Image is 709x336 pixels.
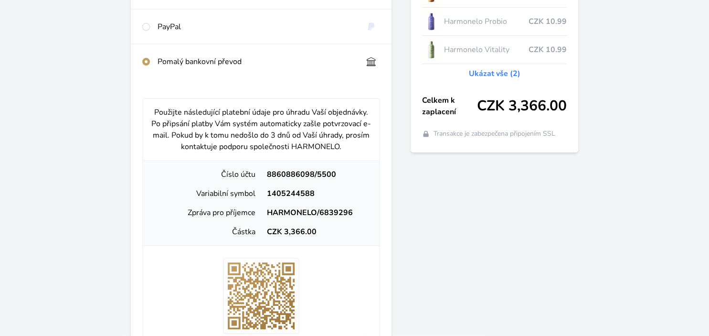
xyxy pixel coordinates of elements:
div: Částka [151,226,261,238]
div: Číslo účtu [151,169,261,180]
img: CLEAN_PROBIO_se_stinem_x-lo.jpg [422,10,440,33]
div: CZK 3,366.00 [261,226,371,238]
a: Ukázat vše (2) [468,68,520,79]
span: Celkem k zaplacení [422,95,477,118]
span: Harmonelo Probio [444,16,529,27]
span: CZK 3,366.00 [477,98,567,115]
div: 1405244588 [261,188,371,199]
img: CLEAN_VITALITY_se_stinem_x-lo.jpg [422,38,440,62]
div: Zpráva pro příjemce [151,207,261,218]
div: Pomalý bankovní převod [158,56,355,67]
div: Variabilní symbol [151,188,261,199]
div: 8860886098/5500 [261,169,371,180]
img: bankTransfer_IBAN.svg [362,56,380,67]
span: CZK 10.99 [529,44,567,55]
div: PayPal [158,21,355,33]
img: H+1ROP1HKLEVAAAAAElFTkSuQmCC [223,258,299,334]
div: HARMONELO/6839296 [261,207,371,218]
img: paypal.svg [362,21,380,33]
span: Transakce je zabezpečena připojením SSL [434,129,555,139]
span: CZK 10.99 [529,16,567,27]
span: Harmonelo Vitality [444,44,529,55]
p: Použijte následující platební údaje pro úhradu Vaší objednávky. Po připsání platby Vám systém aut... [151,107,371,152]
